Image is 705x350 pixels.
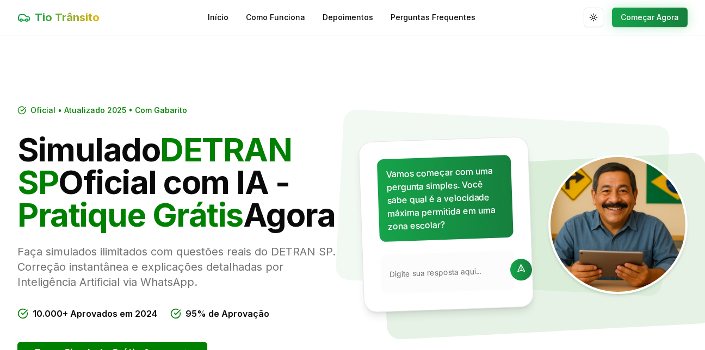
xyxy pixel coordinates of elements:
[612,8,688,27] button: Começar Agora
[17,10,100,25] a: Tio Trânsito
[389,265,504,279] input: Digite sua resposta aqui...
[386,164,504,233] p: Vamos começar com uma pergunta simples. Você sabe qual é a velocidade máxima permitida em uma zon...
[323,12,373,23] a: Depoimentos
[35,10,100,25] span: Tio Trânsito
[33,307,157,320] span: 10.000+ Aprovados em 2024
[548,155,688,294] img: Tio Trânsito
[246,12,305,23] a: Como Funciona
[17,133,344,231] h1: Simulado Oficial com IA - Agora
[17,244,344,290] p: Faça simulados ilimitados com questões reais do DETRAN SP. Correção instantânea e explicações det...
[391,12,475,23] a: Perguntas Frequentes
[17,130,292,202] span: DETRAN SP
[17,195,243,234] span: Pratique Grátis
[30,105,187,116] span: Oficial • Atualizado 2025 • Com Gabarito
[208,12,228,23] a: Início
[185,307,269,320] span: 95% de Aprovação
